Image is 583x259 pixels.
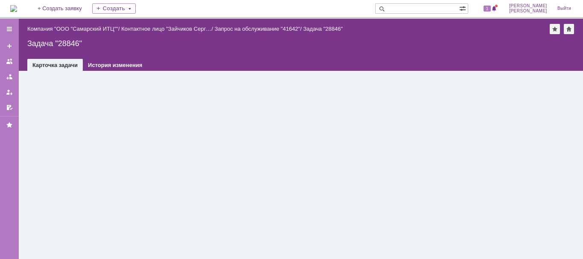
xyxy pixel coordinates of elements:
[3,55,16,68] a: Заявки на командах
[10,5,17,12] img: logo
[484,6,491,12] span: 1
[564,24,574,34] div: Сделать домашней страницей
[303,26,343,32] div: Задача "28846"
[32,62,78,68] a: Карточка задачи
[3,70,16,84] a: Заявки в моей ответственности
[27,26,121,32] div: /
[10,5,17,12] a: Перейти на домашнюю страницу
[121,26,214,32] div: /
[3,39,16,53] a: Создать заявку
[509,9,547,14] span: [PERSON_NAME]
[27,39,574,48] div: Задача "28846"
[459,4,468,12] span: Расширенный поиск
[92,3,136,14] div: Создать
[215,26,300,32] a: Запрос на обслуживание "41642"
[3,101,16,114] a: Мои согласования
[121,26,211,32] a: Контактное лицо "Зайчиков Серг…
[550,24,560,34] div: Добавить в избранное
[509,3,547,9] span: [PERSON_NAME]
[27,26,118,32] a: Компания "ООО "Самарский ИТЦ""
[215,26,303,32] div: /
[88,62,142,68] a: История изменения
[3,85,16,99] a: Мои заявки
